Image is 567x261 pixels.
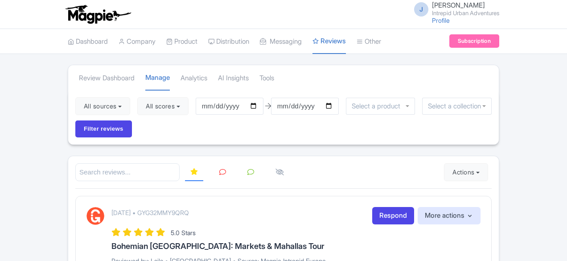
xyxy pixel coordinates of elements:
a: Dashboard [68,29,108,54]
a: Messaging [260,29,302,54]
input: Select a collection [428,102,486,110]
span: 5.0 Stars [171,229,196,236]
a: Analytics [181,66,207,91]
p: [DATE] • GYG32MMY9QRQ [111,208,189,217]
a: AI Insights [218,66,249,91]
a: Product [166,29,197,54]
a: Distribution [208,29,249,54]
input: Select a product [352,102,405,110]
a: Respond [372,207,414,224]
a: Subscription [449,34,499,48]
a: Review Dashboard [79,66,135,91]
button: Actions [444,163,488,181]
span: J [414,2,428,17]
a: Reviews [312,29,346,54]
button: More actions [418,207,481,224]
img: logo-ab69f6fb50320c5b225c76a69d11143b.png [63,4,132,24]
small: Intrepid Urban Adventures [432,10,499,16]
img: GetYourGuide Logo [86,207,104,225]
a: J [PERSON_NAME] Intrepid Urban Adventures [409,2,499,16]
h3: Bohemian [GEOGRAPHIC_DATA]: Markets & Mahallas Tour [111,242,481,251]
span: [PERSON_NAME] [432,1,485,9]
a: Tools [259,66,274,91]
button: All scores [137,97,189,115]
a: Other [357,29,381,54]
button: All sources [75,97,130,115]
input: Filter reviews [75,120,132,137]
a: Profile [432,17,450,24]
a: Manage [145,66,170,91]
input: Search reviews... [75,163,180,182]
a: Company [119,29,156,54]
